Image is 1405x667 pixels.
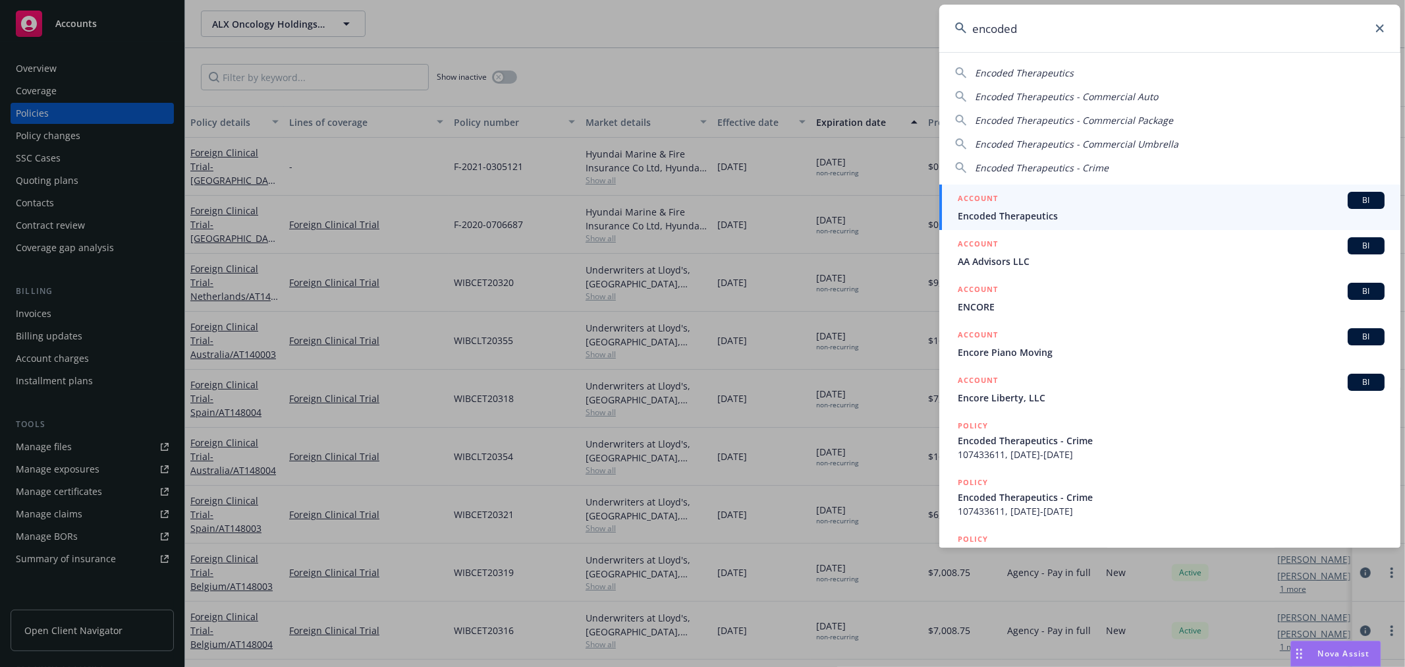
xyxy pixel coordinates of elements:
[939,185,1400,230] a: ACCOUNTBIEncoded Therapeutics
[1318,648,1370,659] span: Nova Assist
[958,300,1385,314] span: ENCORE
[939,230,1400,275] a: ACCOUNTBIAA Advisors LLC
[939,469,1400,525] a: POLICYEncoded Therapeutics - Crime107433611, [DATE]-[DATE]
[958,434,1385,448] span: Encoded Therapeutics - Crime
[958,209,1385,223] span: Encoded Therapeutics
[939,321,1400,366] a: ACCOUNTBIEncore Piano Moving
[975,161,1109,174] span: Encoded Therapeutics - Crime
[958,254,1385,268] span: AA Advisors LLC
[939,275,1400,321] a: ACCOUNTBIENCORE
[958,448,1385,461] span: 107433611, [DATE]-[DATE]
[958,476,988,489] h5: POLICY
[939,412,1400,469] a: POLICYEncoded Therapeutics - Crime107433611, [DATE]-[DATE]
[1353,194,1379,206] span: BI
[958,237,998,253] h5: ACCOUNT
[1353,331,1379,343] span: BI
[975,138,1178,150] span: Encoded Therapeutics - Commercial Umbrella
[939,366,1400,412] a: ACCOUNTBIEncore Liberty, LLC
[975,114,1173,127] span: Encoded Therapeutics - Commercial Package
[1291,641,1308,666] div: Drag to move
[958,328,998,344] h5: ACCOUNT
[1353,285,1379,297] span: BI
[958,419,988,432] h5: POLICY
[975,67,1074,79] span: Encoded Therapeutics
[1353,376,1379,388] span: BI
[1290,641,1381,667] button: Nova Assist
[958,283,998,299] h5: ACCOUNT
[958,547,1385,561] span: Encoded Therapeutics - Commercial Auto
[975,90,1158,103] span: Encoded Therapeutics - Commercial Auto
[958,374,998,390] h5: ACCOUNT
[958,192,998,208] h5: ACCOUNT
[939,5,1400,52] input: Search...
[939,525,1400,582] a: POLICYEncoded Therapeutics - Commercial Auto
[958,490,1385,504] span: Encoded Therapeutics - Crime
[958,533,988,546] h5: POLICY
[958,504,1385,518] span: 107433611, [DATE]-[DATE]
[958,345,1385,359] span: Encore Piano Moving
[958,391,1385,405] span: Encore Liberty, LLC
[1353,240,1379,252] span: BI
